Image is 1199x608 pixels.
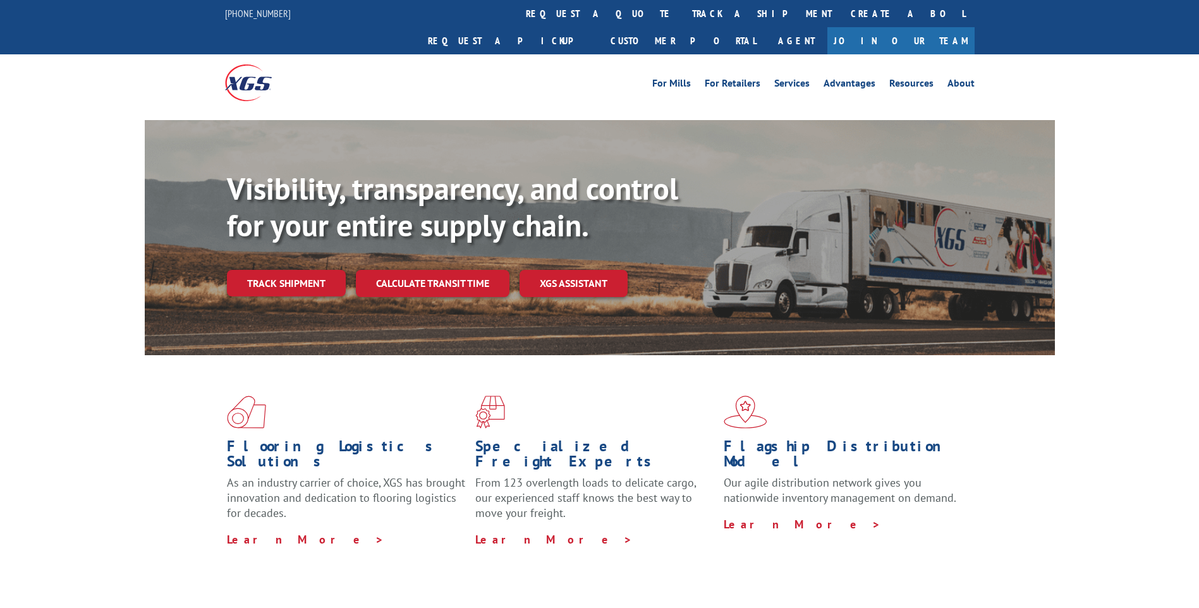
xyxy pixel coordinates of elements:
a: XGS ASSISTANT [520,270,628,297]
a: Agent [765,27,827,54]
h1: Flooring Logistics Solutions [227,439,466,475]
img: xgs-icon-flagship-distribution-model-red [724,396,767,429]
span: Our agile distribution network gives you nationwide inventory management on demand. [724,475,956,505]
a: Calculate transit time [356,270,509,297]
b: Visibility, transparency, and control for your entire supply chain. [227,169,678,245]
p: From 123 overlength loads to delicate cargo, our experienced staff knows the best way to move you... [475,475,714,532]
a: Services [774,78,810,92]
a: Resources [889,78,934,92]
a: Advantages [824,78,875,92]
h1: Specialized Freight Experts [475,439,714,475]
a: Customer Portal [601,27,765,54]
span: As an industry carrier of choice, XGS has brought innovation and dedication to flooring logistics... [227,475,465,520]
a: Learn More > [227,532,384,547]
a: For Mills [652,78,691,92]
a: For Retailers [705,78,760,92]
a: Join Our Team [827,27,975,54]
a: Learn More > [724,517,881,532]
a: [PHONE_NUMBER] [225,7,291,20]
img: xgs-icon-total-supply-chain-intelligence-red [227,396,266,429]
a: Learn More > [475,532,633,547]
a: About [947,78,975,92]
a: Track shipment [227,270,346,296]
img: xgs-icon-focused-on-flooring-red [475,396,505,429]
h1: Flagship Distribution Model [724,439,963,475]
a: Request a pickup [418,27,601,54]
